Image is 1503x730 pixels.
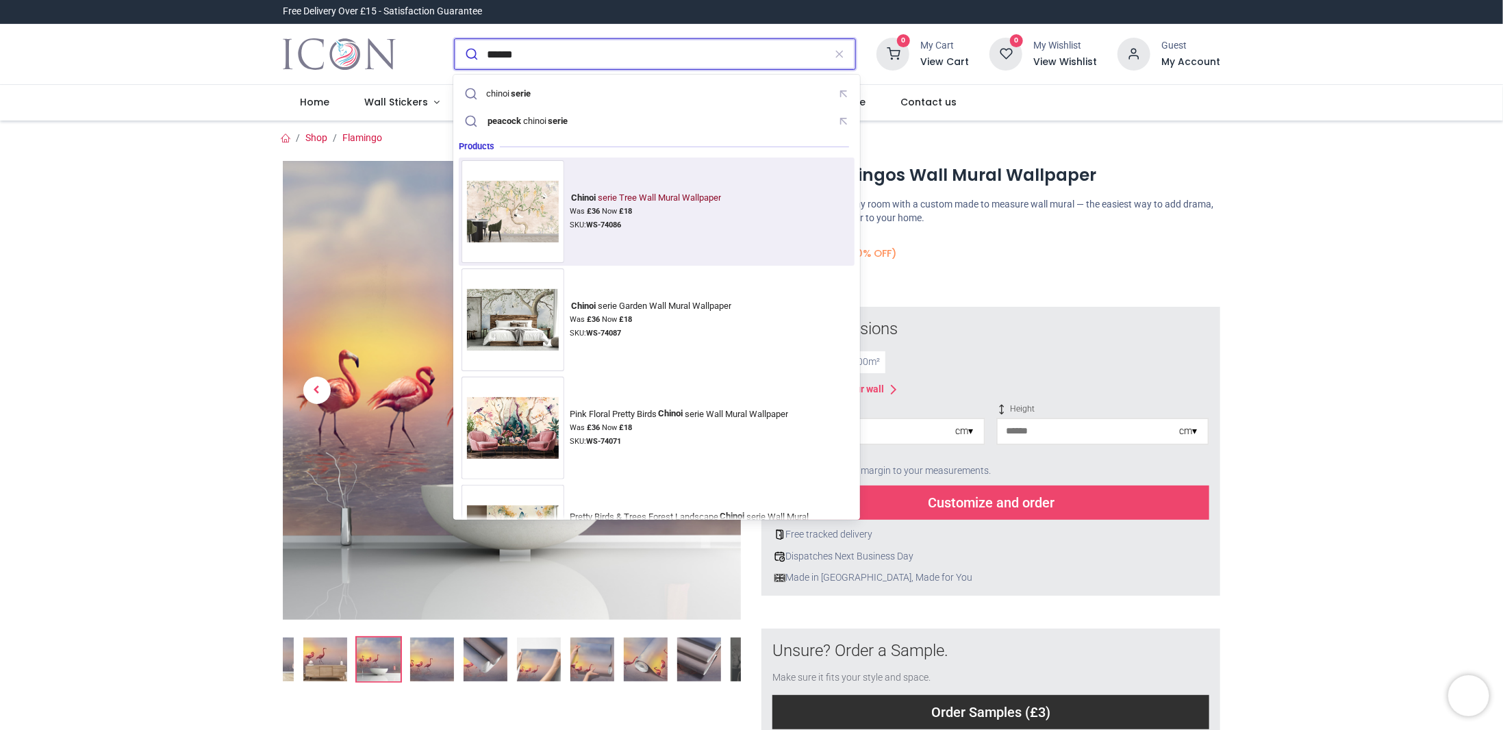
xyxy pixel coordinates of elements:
span: Wall Stickers [364,95,428,109]
img: Extra product image [624,638,668,681]
mark: serie [509,86,533,100]
a: Logo of Icon Wall Stickers [283,35,396,73]
a: Previous [283,230,351,551]
a: Wall Stickers [347,85,457,121]
a: View Wishlist [1033,55,1097,69]
a: Shop [305,132,327,143]
img: WS-42760-03 [357,638,401,681]
strong: £ 18 [619,207,632,216]
div: Enter Dimensions [772,318,1209,341]
div: Guest [1161,39,1220,53]
div: Was Now [570,423,793,433]
img: WS-42760-02 [303,638,347,681]
a: Flamingo [342,132,382,143]
strong: £ 36 [587,207,600,216]
img: Pink Floral Pretty Birds Chinoiserie Wall Mural Wallpaper [462,392,564,464]
img: Extra product image [677,638,721,681]
div: My Cart [920,39,969,53]
div: Add 5-10cm of extra margin to your measurements. [772,456,1209,486]
img: Pretty Birds & Trees Forest Landscape Chinoiserie Wall Mural Wallpaper [462,500,564,572]
img: Chinoiserie Tree Wall Mural Wallpaper [462,175,564,248]
sup: 0 [897,34,910,47]
a: View Cart [920,55,969,69]
p: Make a statement in any room with a custom made to measure wall mural — the easiest way to add dr... [761,198,1220,225]
strong: WS-74086 [586,221,621,229]
div: serie Tree Wall Mural Wallpaper [570,192,721,203]
mark: Chinoi [570,190,598,204]
div: Order Samples (£3) [772,695,1209,729]
a: My Account [1161,55,1220,69]
div: Unsure? Order a Sample. [772,640,1209,663]
mark: peacock [486,114,523,127]
strong: £ 18 [619,315,632,324]
div: chinoi [486,88,533,99]
a: 0 [989,48,1022,59]
span: Previous [303,377,331,404]
button: Fill query with "peacock chinoiserie" [833,111,855,132]
span: Home [300,95,329,109]
a: Chinoiserie Garden Wall Mural WallpaperChinoiserie Garden Wall Mural WallpaperWas £36 Now £18SKU:... [462,268,852,371]
a: Pink Floral Pretty Birds Chinoiserie Wall Mural WallpaperPink Floral Pretty BirdsChinoiserie Wall... [462,377,852,479]
div: SKU: [570,328,736,339]
h1: Three Flamingos Wall Mural Wallpaper [761,164,1220,187]
img: WS-42760-03 [283,161,742,620]
img: Extra product image [570,638,614,681]
iframe: Customer reviews powered by Trustpilot [933,5,1220,18]
img: Icon Wall Stickers [283,35,396,73]
mark: Chinoi [657,407,685,420]
strong: £ 36 [587,423,600,432]
sup: 0 [1010,34,1023,47]
img: Extra product image [464,638,507,681]
div: SKU: [570,220,726,231]
img: Chinoiserie Garden Wall Mural Wallpaper [462,284,564,356]
button: Clear [824,39,856,69]
img: WS-42760-04 [410,638,454,681]
span: Width [772,403,985,415]
mark: serie [546,114,570,127]
img: uk [774,572,785,583]
div: SKU: [570,436,793,447]
div: My Wishlist [1033,39,1097,53]
strong: WS-74071 [586,437,621,446]
span: Contact us [900,95,957,109]
div: Customize and order [772,486,1209,520]
div: Made in [GEOGRAPHIC_DATA], Made for You [772,571,1209,585]
div: cm ▾ [1179,425,1197,438]
mark: Chinoi [718,509,746,523]
a: 0 [876,48,909,59]
div: Free tracked delivery [772,528,1209,542]
button: Fill query with "chinoiserie" [833,84,855,105]
a: Chinoiserie Tree Wall Mural WallpaperChinoiserie Tree Wall Mural WallpaperWas £36 Now £18SKU:WS-7... [462,160,852,263]
small: (50% OFF) [845,247,897,261]
div: Was Now [570,314,736,325]
strong: WS-74087 [586,329,621,338]
strong: £ 36 [587,315,600,324]
div: serie Garden Wall Mural Wallpaper [570,301,731,312]
mark: Chinoi [570,299,598,312]
strong: £ 18 [619,423,632,432]
div: Make sure it fits your style and space. [772,671,1209,685]
iframe: Brevo live chat [1448,675,1489,716]
div: Dispatches Next Business Day [772,550,1209,564]
img: Extra product image [517,638,561,681]
div: cm ▾ [955,425,973,438]
a: Pretty Birds & Trees Forest Landscape Chinoiserie Wall Mural WallpaperPretty Birds & Trees Forest... [462,485,852,588]
div: Pink Floral Pretty Birds serie Wall Mural Wallpaper [570,409,788,420]
div: Was Now [570,206,726,217]
span: Height [996,403,1209,415]
span: Products [459,141,500,152]
button: Submit [455,39,487,69]
div: chinoi [486,116,570,127]
div: Pretty Birds & Trees Forest Landscape serie Wall Mural Wallpaper [570,512,848,534]
div: Free Delivery Over £15 - Satisfaction Guarantee [283,5,482,18]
